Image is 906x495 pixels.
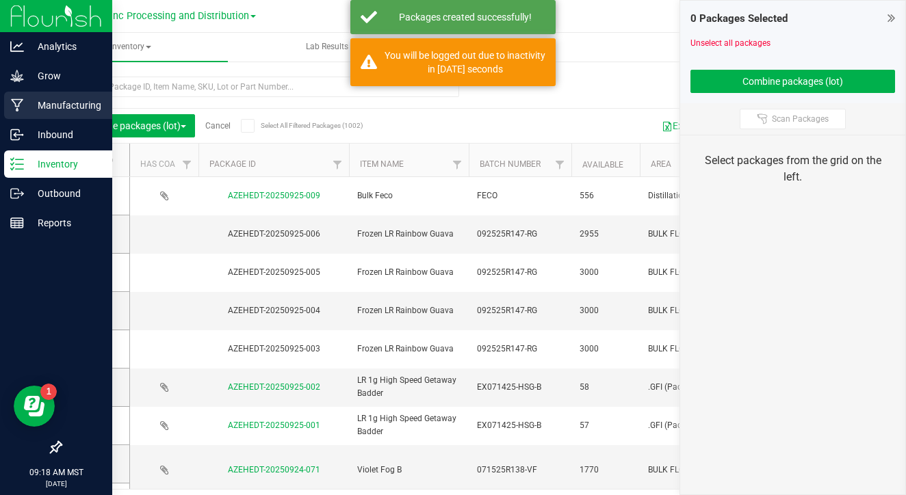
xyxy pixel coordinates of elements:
span: 1770 [580,464,632,477]
span: 556 [580,189,632,202]
inline-svg: Outbound [10,187,24,200]
inline-svg: Reports [10,216,24,230]
p: Manufacturing [24,97,106,113]
span: 3000 [580,266,632,279]
button: Combine packages (lot) [71,114,195,137]
span: Violet Fog B [357,464,461,477]
span: Combine packages (lot) [80,120,186,131]
inline-svg: Grow [10,69,24,83]
span: Frozen LR Rainbow Guava [357,266,461,279]
span: 071525R138-VF [477,464,563,477]
span: Lab Results [287,41,367,53]
span: Frozen LR Rainbow Guava [357,343,461,356]
span: LR 1g High Speed Getaway Badder [357,374,461,400]
span: BULK FLOWER [648,228,734,241]
a: Unselect all packages [690,38,771,48]
div: AZEHEDT-20250925-005 [196,266,351,279]
p: Inbound [24,126,106,143]
span: EX071425-HSG-B [477,381,563,394]
span: BULK FLOWER [648,343,734,356]
div: Select packages from the grid on the left. [697,152,888,185]
button: Export to Excel [653,114,745,137]
span: Distillation Lab [648,189,734,202]
span: 092525R147-RG [477,343,563,356]
inline-svg: Manufacturing [10,98,24,112]
input: Search Package ID, Item Name, SKU, Lot or Part Number... [60,77,459,97]
span: 092525R147-RG [477,266,563,279]
span: Select All Filtered Packages (1002) [261,122,329,129]
p: [DATE] [6,479,106,489]
span: EX071425-HSG-B [477,419,563,432]
div: Packages created successfully! [385,10,545,24]
span: .GFI (Packaged) [648,419,734,432]
a: AZEHEDT-20250925-009 [228,191,320,200]
span: Inventory Counts [670,41,770,53]
span: BULK FLOWER [648,304,734,317]
inline-svg: Inventory [10,157,24,171]
a: Batch Number [480,159,541,169]
a: Filter [326,153,349,176]
a: Inventory [33,33,228,62]
span: 092525R147-RG [477,304,563,317]
span: BULK FLOWER [648,464,734,477]
a: Cancel [205,121,231,131]
a: Filter [549,153,571,176]
span: .GFI (Packaged) [648,381,734,394]
span: LR 1g High Speed Getaway Badder [357,412,461,438]
a: Filter [176,153,198,176]
span: FECO [477,189,563,202]
p: 09:18 AM MST [6,466,106,479]
p: Grow [24,68,106,84]
iframe: Resource center unread badge [40,384,57,400]
span: 58 [580,381,632,394]
p: Reports [24,215,106,231]
a: Inventory Counts [622,33,817,62]
a: Lab Results [229,33,424,62]
button: Combine packages (lot) [690,70,895,93]
span: 3000 [580,304,632,317]
a: Filter [446,153,469,176]
inline-svg: Inbound [10,128,24,142]
a: Available [582,160,623,170]
div: AZEHEDT-20250925-006 [196,228,351,241]
p: Analytics [24,38,106,55]
span: 092525R147-RG [477,228,563,241]
p: Inventory [24,156,106,172]
inline-svg: Analytics [10,40,24,53]
div: AZEHEDT-20250925-004 [196,304,351,317]
span: Globe Farmacy Inc Processing and Distribution [40,10,249,22]
span: Frozen LR Rainbow Guava [357,228,461,241]
button: Scan Packages [740,109,846,129]
p: Outbound [24,185,106,202]
iframe: Resource center [14,386,55,427]
span: Scan Packages [772,113,829,124]
span: 57 [580,419,632,432]
span: Bulk Feco [357,189,461,202]
a: Area [651,159,671,169]
div: You will be logged out due to inactivity in 1437 seconds [385,49,545,76]
span: 3000 [580,343,632,356]
a: AZEHEDT-20250924-071 [228,465,320,474]
a: AZEHEDT-20250925-001 [228,420,320,430]
span: Frozen LR Rainbow Guava [357,304,461,317]
a: Package ID [209,159,256,169]
span: 2955 [580,228,632,241]
div: AZEHEDT-20250925-003 [196,343,351,356]
a: Item Name [360,159,404,169]
a: AZEHEDT-20250925-002 [228,382,320,392]
th: Has COA [130,144,198,177]
span: BULK FLOWER [648,266,734,279]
